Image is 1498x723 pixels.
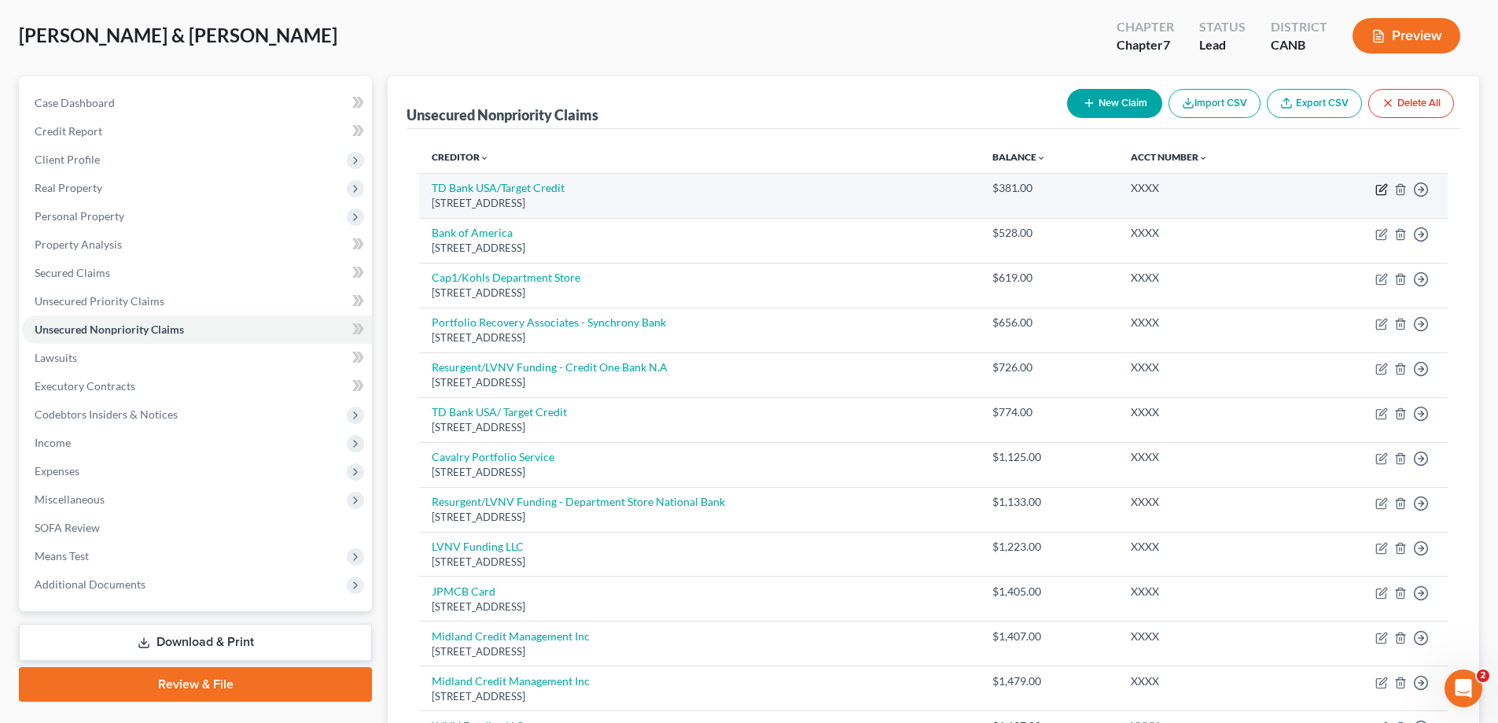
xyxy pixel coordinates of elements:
[1117,36,1174,54] div: Chapter
[1267,89,1362,118] a: Export CSV
[35,124,102,138] span: Credit Report
[432,450,554,463] a: Cavalry Portfolio Service
[35,351,77,364] span: Lawsuits
[35,577,145,591] span: Additional Documents
[35,294,164,308] span: Unsecured Priority Claims
[1131,315,1286,330] div: XXXX
[35,266,110,279] span: Secured Claims
[432,674,590,688] a: Midland Credit Management Inc
[992,225,1106,241] div: $528.00
[1131,404,1286,420] div: XXXX
[35,209,124,223] span: Personal Property
[35,549,89,563] span: Means Test
[1163,37,1170,52] span: 7
[19,667,372,702] a: Review & File
[22,315,372,344] a: Unsecured Nonpriority Claims
[19,624,372,661] a: Download & Print
[1131,584,1286,599] div: XXXX
[22,117,372,146] a: Credit Report
[992,673,1106,689] div: $1,479.00
[992,360,1106,375] div: $726.00
[22,259,372,287] a: Secured Claims
[1131,180,1286,196] div: XXXX
[432,585,495,598] a: JPMCB Card
[1131,494,1286,510] div: XXXX
[992,629,1106,644] div: $1,407.00
[22,231,372,259] a: Property Analysis
[22,287,372,315] a: Unsecured Priority Claims
[480,153,489,163] i: expand_more
[432,286,967,301] div: [STREET_ADDRESS]
[992,270,1106,286] div: $619.00
[432,465,967,480] div: [STREET_ADDRESS]
[432,420,967,435] div: [STREET_ADDRESS]
[432,226,513,239] a: Bank of America
[432,196,967,211] div: [STREET_ADDRESS]
[432,644,967,659] div: [STREET_ADDRESS]
[1198,153,1208,163] i: expand_more
[432,315,666,329] a: Portfolio Recovery Associates - Synchrony Bank
[1445,670,1482,707] iframe: Intercom live chat
[35,464,79,478] span: Expenses
[1368,89,1454,118] button: Delete All
[22,89,372,117] a: Case Dashboard
[432,360,668,374] a: Resurgent/LVNV Funding - Credit One Bank N.A
[35,408,178,421] span: Codebtors Insiders & Notices
[992,584,1106,599] div: $1,405.00
[1199,18,1246,36] div: Status
[992,404,1106,420] div: $774.00
[432,405,567,419] a: TD Bank USA/ Target Credit
[35,492,105,506] span: Miscellaneous
[35,238,122,251] span: Property Analysis
[432,330,967,345] div: [STREET_ADDRESS]
[992,449,1106,465] div: $1,125.00
[35,153,100,166] span: Client Profile
[1117,18,1174,36] div: Chapter
[19,24,337,46] span: [PERSON_NAME] & [PERSON_NAME]
[1036,153,1046,163] i: expand_more
[35,436,71,449] span: Income
[35,521,100,534] span: SOFA Review
[1477,670,1489,682] span: 2
[992,494,1106,510] div: $1,133.00
[992,151,1046,163] a: Balanceexpand_more
[992,180,1106,196] div: $381.00
[1131,539,1286,555] div: XXXX
[432,629,590,643] a: Midland Credit Management Inc
[407,105,598,124] div: Unsecured Nonpriority Claims
[1131,360,1286,375] div: XXXX
[1131,225,1286,241] div: XXXX
[1131,270,1286,286] div: XXXX
[35,181,102,194] span: Real Property
[1169,89,1261,118] button: Import CSV
[35,379,135,393] span: Executory Contracts
[432,495,725,508] a: Resurgent/LVNV Funding - Department Store National Bank
[992,315,1106,330] div: $656.00
[22,372,372,400] a: Executory Contracts
[1271,36,1327,54] div: CANB
[35,323,184,336] span: Unsecured Nonpriority Claims
[432,271,580,284] a: Cap1/Kohls Department Store
[1131,151,1208,163] a: Acct Numberexpand_more
[22,344,372,372] a: Lawsuits
[1199,36,1246,54] div: Lead
[432,241,967,256] div: [STREET_ADDRESS]
[432,599,967,614] div: [STREET_ADDRESS]
[1131,449,1286,465] div: XXXX
[1353,18,1460,53] button: Preview
[432,510,967,525] div: [STREET_ADDRESS]
[1131,673,1286,689] div: XXXX
[1131,629,1286,644] div: XXXX
[22,514,372,542] a: SOFA Review
[432,540,524,553] a: LVNV Funding LLC
[432,689,967,704] div: [STREET_ADDRESS]
[432,181,565,194] a: TD Bank USA/Target Credit
[1067,89,1162,118] button: New Claim
[432,375,967,390] div: [STREET_ADDRESS]
[432,151,489,163] a: Creditorexpand_more
[1271,18,1327,36] div: District
[35,96,115,109] span: Case Dashboard
[992,539,1106,555] div: $1,223.00
[432,555,967,570] div: [STREET_ADDRESS]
